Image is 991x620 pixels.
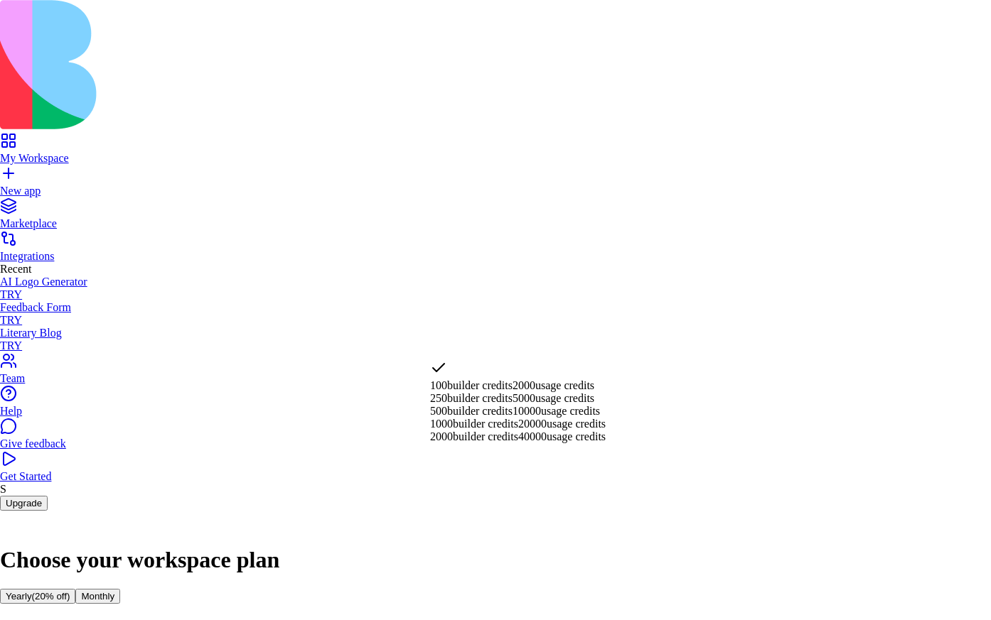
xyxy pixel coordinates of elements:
span: 2000 usage credits [513,379,594,391]
span: 1000 builder credits [430,418,518,430]
span: 500 builder credits [430,405,513,417]
span: 2000 builder credits [430,430,518,442]
span: 40000 usage credits [518,430,606,442]
span: 10000 usage credits [513,405,600,417]
span: 250 builder credits [430,392,513,404]
span: 5000 usage credits [513,392,594,404]
span: 100 builder credits [430,379,513,391]
span: 20000 usage credits [518,418,606,430]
